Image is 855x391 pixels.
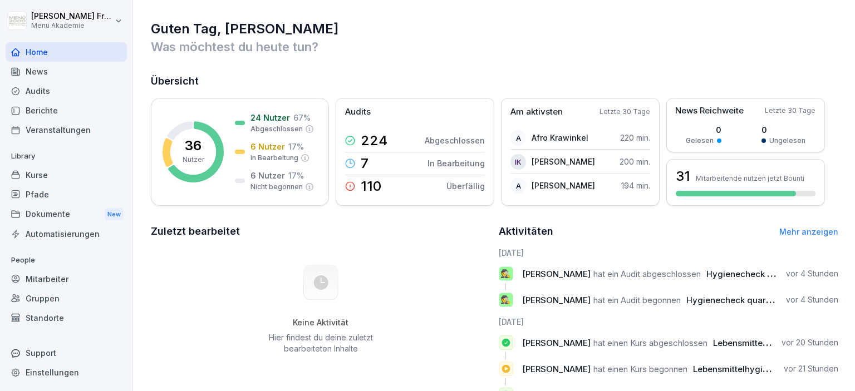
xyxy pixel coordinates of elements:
p: Ungelesen [769,136,805,146]
a: DokumenteNew [6,204,127,225]
p: Audits [345,106,371,118]
p: 17 % [288,141,304,152]
p: 24 Nutzer [250,112,290,123]
p: People [6,251,127,269]
h5: Keine Aktivität [264,318,377,328]
p: In Bearbeitung [427,157,485,169]
p: Library [6,147,127,165]
a: Home [6,42,127,62]
h2: Zuletzt bearbeitet [151,224,491,239]
a: News [6,62,127,81]
p: 110 [361,180,381,193]
p: Gelesen [686,136,714,146]
p: 🕵️ [500,266,511,281]
p: Menü Akademie [31,22,112,29]
a: Mehr anzeigen [779,227,838,236]
p: Abgeschlossen [250,124,303,134]
p: Nutzer [183,155,204,165]
span: [PERSON_NAME] [522,295,591,305]
span: Lebensmittelhygiene [713,338,798,348]
span: [PERSON_NAME] [522,269,591,279]
p: 194 min. [621,180,650,191]
p: 17 % [288,170,304,181]
p: 0 [761,124,805,136]
a: Kurse [6,165,127,185]
p: Abgeschlossen [425,135,485,146]
p: Am aktivsten [510,106,563,118]
p: Letzte 30 Tage [600,107,650,117]
p: vor 4 Stunden [786,268,838,279]
p: 0 [686,124,721,136]
a: Gruppen [6,289,127,308]
h2: Übersicht [151,73,838,89]
span: hat einen Kurs begonnen [593,364,687,374]
a: Automatisierungen [6,224,127,244]
div: A [510,178,526,194]
h3: 31 [676,167,690,186]
p: Letzte 30 Tage [765,106,815,116]
p: vor 4 Stunden [786,294,838,305]
span: Lebensmittelhygiene [693,364,778,374]
span: [PERSON_NAME] [522,338,591,348]
h1: Guten Tag, [PERSON_NAME] [151,20,838,38]
span: hat ein Audit begonnen [593,295,681,305]
p: 36 [185,139,202,152]
a: Mitarbeiter [6,269,127,289]
p: 224 [361,134,387,147]
p: Was möchtest du heute tun? [151,38,838,56]
p: 220 min. [620,132,650,143]
h6: [DATE] [499,247,839,259]
p: [PERSON_NAME] [532,156,595,167]
p: [PERSON_NAME] [532,180,595,191]
p: 200 min. [620,156,650,167]
div: Dokumente [6,204,127,225]
p: vor 20 Stunden [782,337,838,348]
div: Support [6,343,127,363]
p: Nicht begonnen [250,182,303,192]
a: Veranstaltungen [6,120,127,140]
a: Standorte [6,308,127,328]
p: Hier findest du deine zuletzt bearbeiteten Inhalte [264,332,377,354]
p: News Reichweite [675,105,744,117]
h6: [DATE] [499,316,839,328]
p: 7 [361,157,368,170]
p: 6 Nutzer [250,141,285,152]
div: IK [510,154,526,170]
p: [PERSON_NAME] Friesen [31,12,112,21]
p: Afro Krawinkel [532,132,588,143]
p: 🕵️ [500,292,511,308]
a: Berichte [6,101,127,120]
p: 6 Nutzer [250,170,285,181]
p: Mitarbeitende nutzen jetzt Bounti [696,174,804,182]
h2: Aktivitäten [499,224,553,239]
p: In Bearbeitung [250,153,298,163]
p: 67 % [293,112,311,123]
div: New [105,208,124,221]
span: hat ein Audit abgeschlossen [593,269,701,279]
div: A [510,130,526,146]
p: vor 21 Stunden [784,363,838,374]
span: hat einen Kurs abgeschlossen [593,338,707,348]
a: Audits [6,81,127,101]
span: [PERSON_NAME] [522,364,591,374]
a: Pfade [6,185,127,204]
a: Einstellungen [6,363,127,382]
p: Überfällig [446,180,485,192]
